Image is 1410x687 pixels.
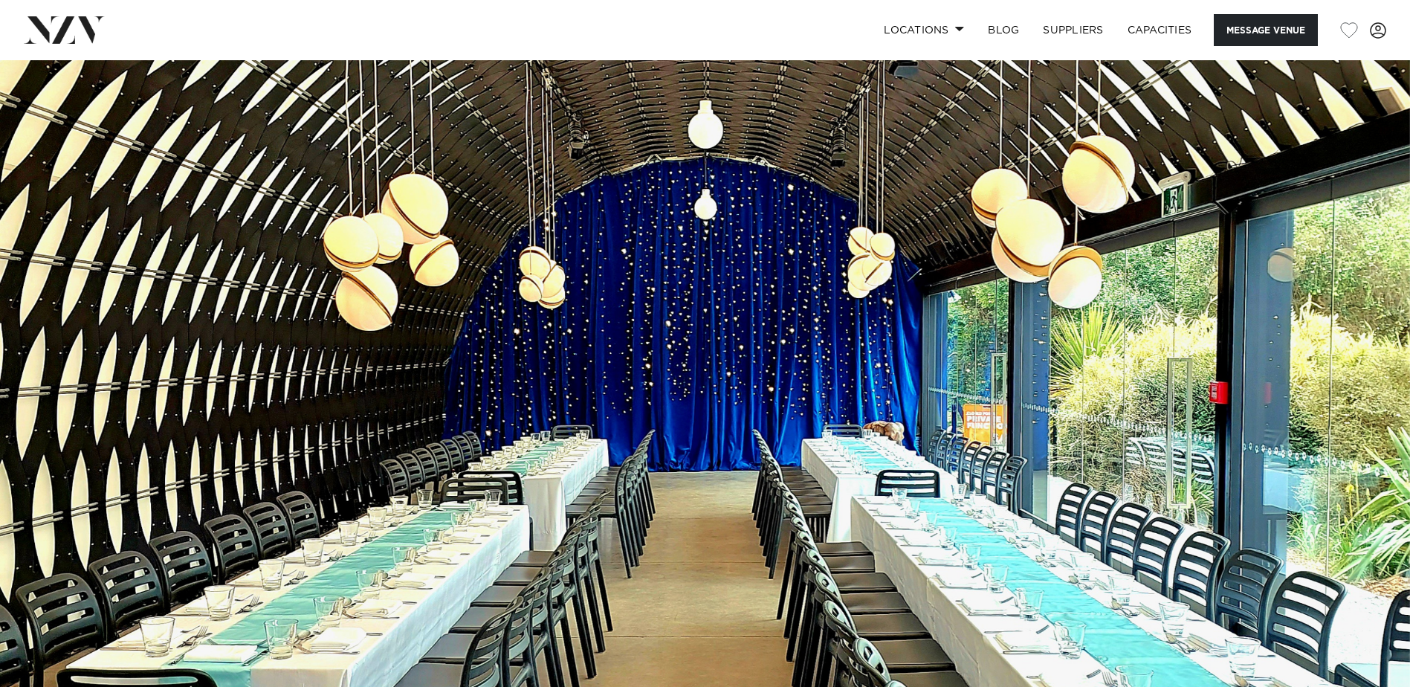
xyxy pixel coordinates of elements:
a: SUPPLIERS [1031,14,1115,46]
button: Message Venue [1214,14,1318,46]
a: Capacities [1116,14,1204,46]
img: nzv-logo.png [24,16,105,43]
a: BLOG [976,14,1031,46]
a: Locations [872,14,976,46]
